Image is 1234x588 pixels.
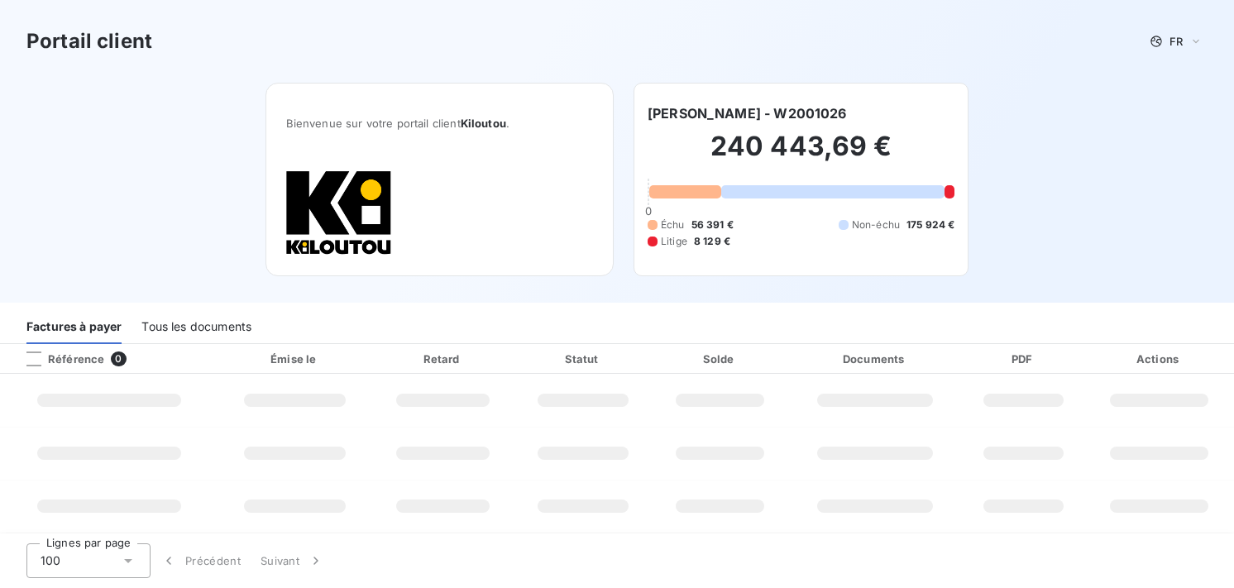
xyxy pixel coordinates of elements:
div: Retard [375,351,510,367]
div: Référence [13,351,104,366]
span: Non-échu [852,218,900,232]
h2: 240 443,69 € [648,130,954,179]
div: Émise le [221,351,369,367]
span: 0 [111,351,126,366]
span: 8 129 € [694,234,730,249]
button: Précédent [151,543,251,578]
div: Solde [656,351,784,367]
button: Suivant [251,543,334,578]
span: Litige [661,234,687,249]
h3: Portail client [26,26,152,56]
h6: [PERSON_NAME] - W2001026 [648,103,847,123]
span: Échu [661,218,685,232]
div: Documents [791,351,959,367]
span: 0 [645,204,652,218]
div: Factures à payer [26,309,122,344]
div: Statut [517,351,648,367]
span: Bienvenue sur votre portail client . [286,117,593,130]
span: 56 391 € [691,218,734,232]
div: Tous les documents [141,309,251,344]
span: 175 924 € [906,218,954,232]
span: FR [1169,35,1183,48]
div: Actions [1088,351,1231,367]
span: Kiloutou [461,117,506,130]
div: PDF [966,351,1081,367]
span: 100 [41,552,60,569]
img: Company logo [286,170,392,256]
